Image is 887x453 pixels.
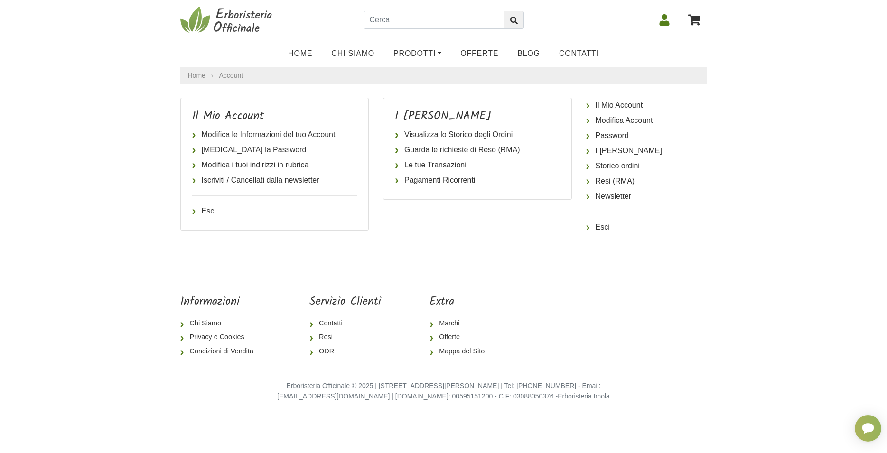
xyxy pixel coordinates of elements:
a: OFFERTE [451,44,508,63]
a: Esci [586,220,707,235]
a: Chi Siamo [180,316,261,331]
a: Resi [309,330,381,344]
img: Erboristeria Officinale [180,6,275,34]
h4: I [PERSON_NAME] [395,110,560,123]
h4: Il Mio Account [192,110,357,123]
a: Guarda le richieste di Reso (RMA) [395,142,560,157]
a: Le tue Transazioni [395,157,560,173]
a: [MEDICAL_DATA] la Password [192,142,357,157]
a: Visualizza lo Storico degli Ordini [395,127,560,142]
iframe: Smartsupp widget button [855,415,881,442]
a: Pagamenti Ricorrenti [395,173,560,188]
a: Storico ordini [586,158,707,174]
small: Erboristeria Officinale © 2025 | [STREET_ADDRESS][PERSON_NAME] | Tel: [PHONE_NUMBER] - Email: [EM... [277,382,610,400]
a: Mappa del Sito [429,344,492,359]
a: Marchi [429,316,492,331]
a: Modifica i tuoi indirizzi in rubrica [192,157,357,173]
a: Condizioni di Vendita [180,344,261,359]
a: Home [279,44,322,63]
a: Account [219,72,243,79]
a: Resi (RMA) [586,174,707,189]
a: Contatti [309,316,381,331]
a: Password [586,128,707,143]
h5: Servizio Clienti [309,295,381,309]
a: Erboristeria Imola [558,392,610,400]
h5: Extra [429,295,492,309]
a: Il Mio Account [586,98,707,113]
iframe: fb:page Facebook Social Plugin [541,295,707,328]
a: Privacy e Cookies [180,330,261,344]
a: ODR [309,344,381,359]
a: I [PERSON_NAME] [586,143,707,158]
a: Contatti [550,44,608,63]
a: Modifica le Informazioni del tuo Account [192,127,357,142]
input: Cerca [364,11,504,29]
a: Offerte [429,330,492,344]
a: Home [188,71,205,81]
h5: Informazioni [180,295,261,309]
a: Blog [508,44,550,63]
a: Modifica Account [586,113,707,128]
a: Iscriviti / Cancellati dalla newsletter [192,173,357,188]
a: Newsletter [586,189,707,204]
nav: breadcrumb [180,67,707,84]
a: Prodotti [384,44,451,63]
a: Chi Siamo [322,44,384,63]
a: Esci [192,203,357,219]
